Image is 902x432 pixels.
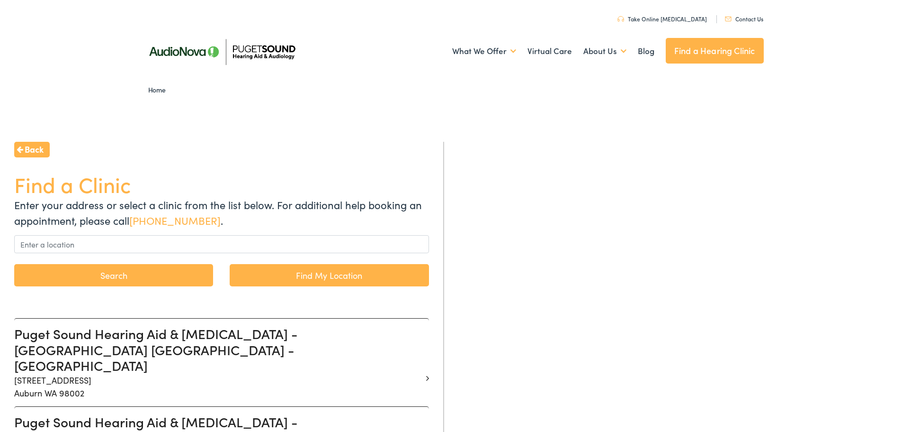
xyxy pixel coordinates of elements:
a: Home [148,85,170,94]
a: Back [14,142,50,157]
h3: Puget Sound Hearing Aid & [MEDICAL_DATA] - [GEOGRAPHIC_DATA] [GEOGRAPHIC_DATA] - [GEOGRAPHIC_DATA] [14,326,422,374]
h1: Find a Clinic [14,172,429,197]
input: Enter a location [14,235,429,253]
span: Back [25,143,44,156]
a: Blog [638,34,654,69]
p: Enter your address or select a clinic from the list below. For additional help booking an appoint... [14,197,429,228]
a: Take Online [MEDICAL_DATA] [617,15,707,23]
a: Find a Hearing Clinic [666,38,764,64]
a: Puget Sound Hearing Aid & [MEDICAL_DATA] - [GEOGRAPHIC_DATA] [GEOGRAPHIC_DATA] - [GEOGRAPHIC_DATA... [14,326,422,399]
a: What We Offer [452,34,516,69]
button: Search [14,264,213,286]
a: Find My Location [230,264,429,286]
a: Contact Us [725,15,763,23]
img: utility icon [617,16,624,22]
img: utility icon [725,17,732,21]
p: [STREET_ADDRESS] Auburn WA 98002 [14,374,422,399]
a: [PHONE_NUMBER] [129,213,221,228]
a: Virtual Care [527,34,572,69]
a: About Us [583,34,626,69]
